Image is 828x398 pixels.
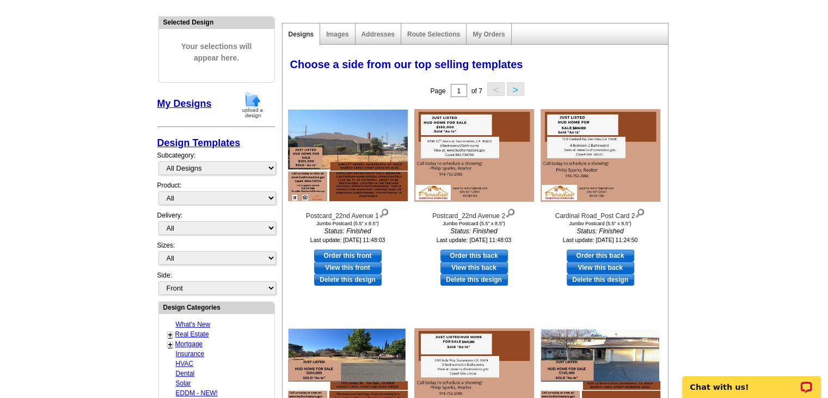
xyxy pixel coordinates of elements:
[541,226,660,236] i: Status: Finished
[473,31,505,38] a: My Orders
[563,237,638,243] small: Last update: [DATE] 11:24:50
[414,226,534,236] i: Status: Finished
[168,330,173,339] a: +
[471,87,482,95] span: of 7
[288,206,408,221] div: Postcard_22nd Avenue 1
[176,379,191,387] a: Solar
[157,270,275,296] div: Side:
[414,221,534,226] div: Jumbo Postcard (5.5" x 8.5")
[430,87,445,95] span: Page
[168,340,173,349] a: +
[310,237,385,243] small: Last update: [DATE] 11:48:03
[175,330,209,338] a: Real Estate
[288,226,408,236] i: Status: Finished
[157,150,275,180] div: Subcategory:
[176,360,193,367] a: HVAC
[487,82,505,96] button: <
[414,206,534,221] div: Postcard_22nd Avenue 2
[567,250,634,262] a: use this design
[289,31,314,38] a: Designs
[541,206,660,221] div: Cardinal Road_Post Card 2
[157,98,212,109] a: My Designs
[507,82,524,96] button: >
[157,210,275,240] div: Delivery:
[541,221,660,226] div: Jumbo Postcard (5.5" x 8.5")
[290,58,523,70] span: Choose a side from our top selling templates
[326,31,348,38] a: Images
[159,17,274,27] div: Selected Design
[288,221,408,226] div: Jumbo Postcard (5.5" x 8.5")
[159,302,274,312] div: Design Categories
[176,370,195,377] a: Dental
[176,389,218,397] a: EDDM - NEW!
[157,180,275,210] div: Product:
[407,31,460,38] a: Route Selections
[414,109,534,202] img: Postcard_22nd Avenue 2
[541,109,660,202] img: Cardinal Road_Post Card 2
[437,237,512,243] small: Last update: [DATE] 11:48:03
[675,364,828,398] iframe: LiveChat chat widget
[361,31,395,38] a: Addresses
[635,206,645,218] img: view design details
[314,274,382,286] a: Delete this design
[440,262,508,274] a: View this back
[505,206,516,218] img: view design details
[314,262,382,274] a: View this front
[238,91,267,119] img: upload-design
[157,137,241,148] a: Design Templates
[314,250,382,262] a: use this design
[379,206,389,218] img: view design details
[567,274,634,286] a: Delete this design
[167,30,266,75] span: Your selections will appear here.
[567,262,634,274] a: View this back
[175,340,203,348] a: Mortgage
[288,109,408,202] img: Postcard_22nd Avenue 1
[157,240,275,270] div: Sizes:
[176,350,205,358] a: Insurance
[176,321,211,328] a: What's New
[440,250,508,262] a: use this design
[440,274,508,286] a: Delete this design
